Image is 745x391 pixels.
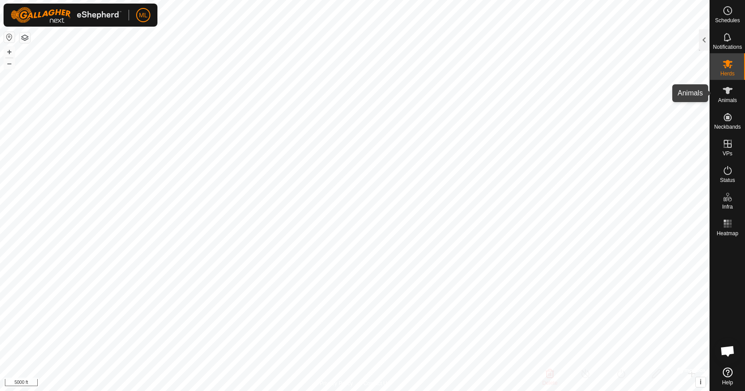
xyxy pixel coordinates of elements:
button: + [4,47,15,57]
span: Herds [720,71,734,76]
span: Notifications [713,44,742,50]
img: Gallagher Logo [11,7,122,23]
div: Open chat [714,338,741,364]
button: Map Layers [20,32,30,43]
span: Help [722,380,733,385]
a: Privacy Policy [320,379,353,387]
span: VPs [722,151,732,156]
span: i [700,378,702,386]
a: Contact Us [364,379,390,387]
span: Infra [722,204,733,209]
span: Animals [718,98,737,103]
span: Status [720,178,735,183]
span: Schedules [715,18,740,23]
span: Heatmap [717,231,738,236]
button: i [696,377,706,387]
span: ML [139,11,147,20]
button: Reset Map [4,32,15,43]
button: – [4,58,15,69]
a: Help [710,364,745,389]
span: Neckbands [714,124,741,130]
